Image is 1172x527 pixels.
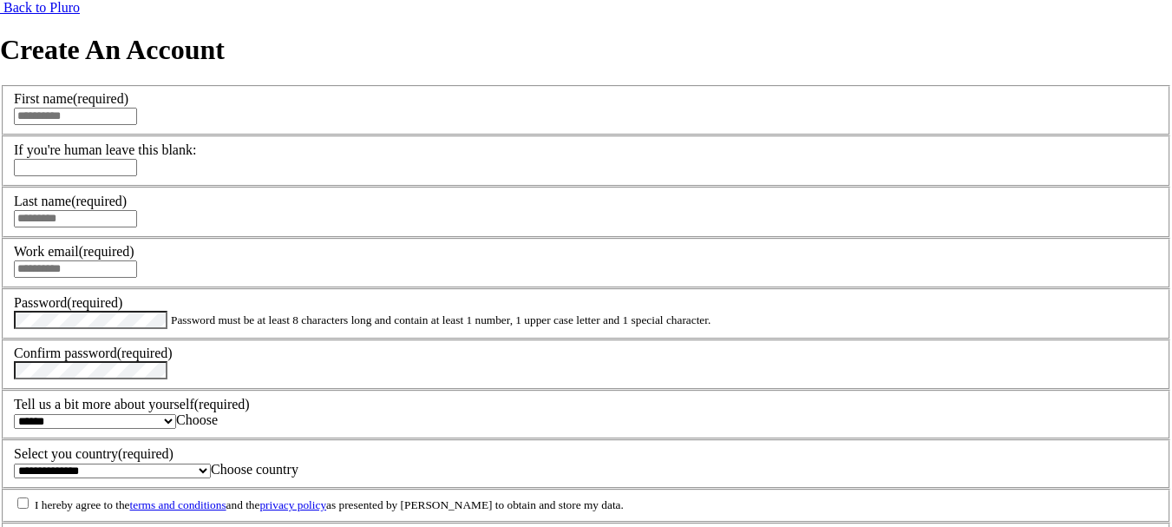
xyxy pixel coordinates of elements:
[14,244,134,259] label: Work email
[14,91,128,106] label: First name
[14,446,174,461] label: Select you country
[14,346,173,360] label: Confirm password
[211,462,298,477] span: Choose country
[14,295,122,310] label: Password
[194,397,250,412] span: (required)
[71,194,127,208] span: (required)
[14,397,250,412] label: Tell us a bit more about yourself
[117,346,173,360] span: (required)
[79,244,134,259] span: (required)
[259,498,326,511] a: privacy policy
[14,142,196,157] label: If you're human leave this blank:
[67,295,122,310] span: (required)
[171,313,710,326] small: Password must be at least 8 characters long and contain at least 1 number, 1 upper case letter an...
[35,498,624,511] small: I hereby agree to the and the as presented by [PERSON_NAME] to obtain and store my data.
[130,498,226,511] a: terms and conditions
[17,497,29,509] input: I hereby agree to theterms and conditionsand theprivacy policyas presented by [PERSON_NAME] to ob...
[118,446,174,461] span: (required)
[73,91,128,106] span: (required)
[176,412,218,427] span: Choose
[14,194,127,208] label: Last name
